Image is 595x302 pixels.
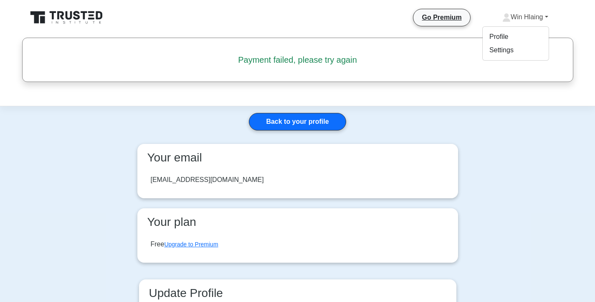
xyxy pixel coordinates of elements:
h5: Payment failed, please try again [41,55,554,65]
a: Upgrade to Premium [164,241,218,248]
h3: Your email [144,151,451,165]
a: Win Hlaing [482,9,568,26]
h3: Your plan [144,215,451,229]
a: Settings [483,44,549,57]
ul: Win Hlaing [482,26,549,61]
div: [EMAIL_ADDRESS][DOMAIN_NAME] [151,175,264,185]
h3: Update Profile [146,286,450,300]
div: Free [151,239,218,249]
a: Profile [483,30,549,44]
a: Back to your profile [249,113,346,131]
a: Go Premium [417,12,466,23]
